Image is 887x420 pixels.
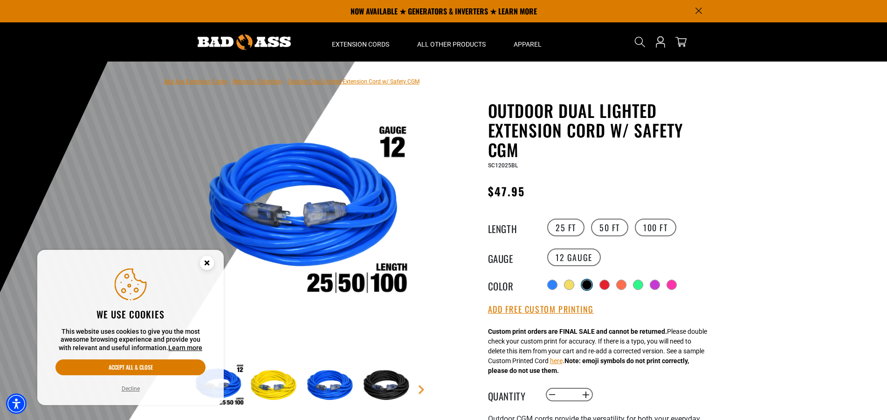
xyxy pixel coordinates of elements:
span: › [229,78,231,85]
span: Extension Cords [332,40,389,48]
span: Outdoor Dual Lighted Extension Cord w/ Safety CGM [288,78,419,85]
summary: Extension Cords [318,22,403,62]
summary: Apparel [500,22,556,62]
button: Add Free Custom Printing [488,304,594,315]
p: This website uses cookies to give you the most awesome browsing experience and provide you with r... [55,328,206,352]
h2: We use cookies [55,308,206,320]
a: Next [417,385,426,394]
button: Decline [119,384,143,393]
label: 50 FT [591,219,628,236]
legend: Gauge [488,251,535,263]
img: Blue [304,359,358,413]
img: Bad Ass Extension Cords [198,34,291,50]
img: Yellow [248,359,302,413]
nav: breadcrumbs [164,76,419,87]
span: › [284,78,286,85]
span: SC12025BL [488,162,518,169]
aside: Cookie Consent [37,250,224,406]
label: 12 Gauge [547,248,601,266]
button: here [550,356,563,366]
strong: Note: emoji symbols do not print correctly, please do not use them. [488,357,689,374]
legend: Length [488,221,535,234]
summary: Search [633,34,647,49]
a: Bad Ass Extension Cords [164,78,227,85]
span: All Other Products [417,40,486,48]
a: This website uses cookies to give you the most awesome browsing experience and provide you with r... [168,344,202,351]
label: 25 FT [547,219,584,236]
label: Quantity [488,389,535,401]
summary: All Other Products [403,22,500,62]
a: Return to Collection [233,78,282,85]
img: Black [361,359,415,413]
legend: Color [488,279,535,291]
strong: Custom print orders are FINAL SALE and cannot be returned. [488,328,667,335]
button: Accept all & close [55,359,206,375]
div: Accessibility Menu [6,393,27,414]
span: $47.95 [488,183,525,200]
h1: Outdoor Dual Lighted Extension Cord w/ Safety CGM [488,101,716,159]
div: Please double check your custom print for accuracy. If there is a typo, you will need to delete t... [488,327,707,376]
label: 100 FT [635,219,676,236]
span: Apparel [514,40,542,48]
